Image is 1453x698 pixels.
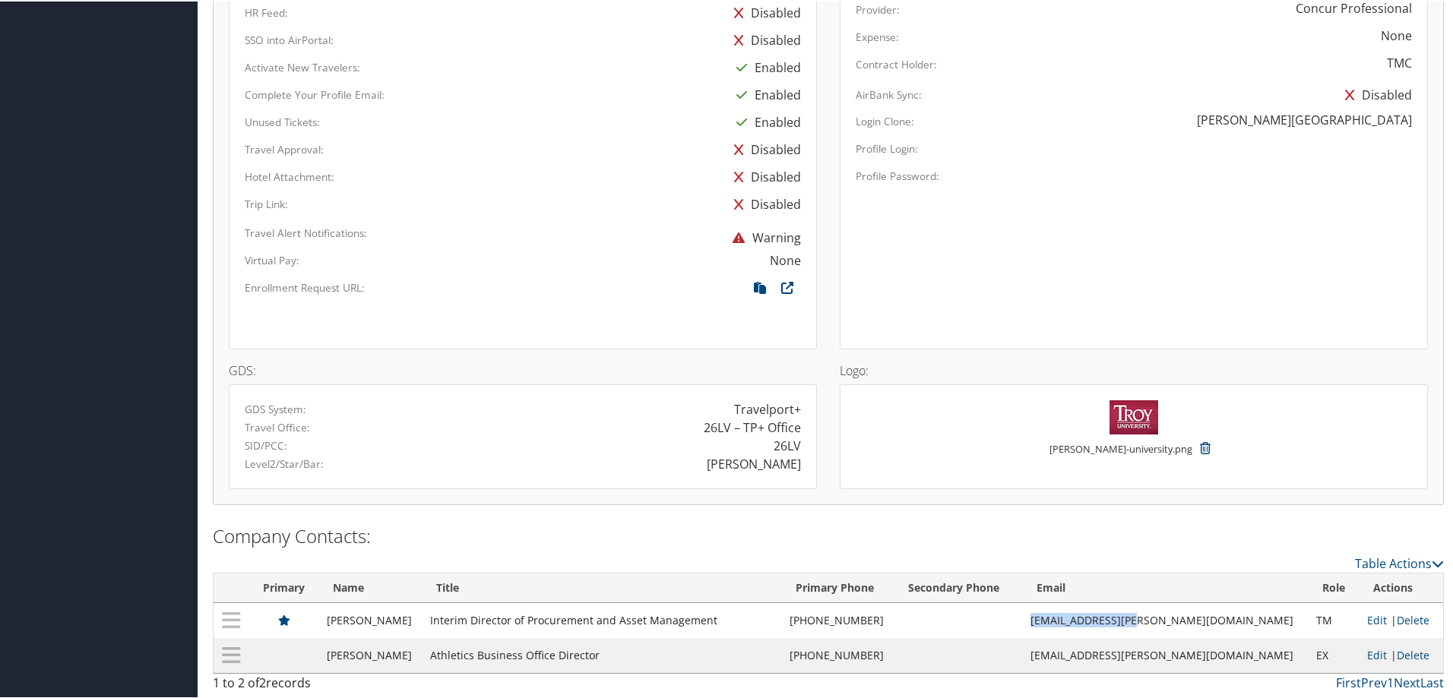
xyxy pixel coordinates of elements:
[1360,572,1443,602] th: Actions
[1381,25,1412,43] div: None
[1023,636,1308,671] td: [EMAIL_ADDRESS][PERSON_NAME][DOMAIN_NAME]
[245,141,324,156] label: Travel Approval:
[1197,109,1412,128] div: [PERSON_NAME][GEOGRAPHIC_DATA]
[840,363,1428,375] h4: Logo:
[894,572,1023,602] th: Secondary Phone
[423,602,783,636] td: Interim Director of Procurement and Asset Management
[259,673,266,690] span: 2
[1360,602,1443,636] td: |
[245,455,324,470] label: Level2/Star/Bar:
[729,52,801,80] div: Enabled
[704,417,801,435] div: 26LV – TP+ Office
[1360,636,1443,671] td: |
[1394,673,1420,690] a: Next
[726,162,801,189] div: Disabled
[245,400,306,415] label: GDS System:
[1367,646,1387,661] a: Edit
[423,572,783,602] th: Title
[1420,673,1444,690] a: Last
[229,363,817,375] h4: GDS:
[245,58,360,74] label: Activate New Travelers:
[856,55,937,71] label: Contract Holder:
[245,418,310,434] label: Travel Office:
[213,672,504,698] div: 1 to 2 of records
[245,437,287,452] label: SID/PCC:
[774,435,801,453] div: 26LV
[213,522,1444,548] h2: Company Contacts:
[1309,602,1360,636] td: TM
[245,251,299,267] label: Virtual Pay:
[1309,572,1360,602] th: Role
[729,107,801,134] div: Enabled
[1397,611,1429,626] a: Delete
[319,636,422,671] td: [PERSON_NAME]
[1361,673,1387,690] a: Prev
[726,25,801,52] div: Disabled
[1355,554,1444,570] a: Table Actions
[1367,611,1387,626] a: Edit
[770,250,801,268] div: None
[856,1,900,16] label: Provider:
[1023,602,1308,636] td: [EMAIL_ADDRESS][PERSON_NAME][DOMAIN_NAME]
[245,195,288,210] label: Trip Link:
[1049,441,1192,469] small: [PERSON_NAME]-university.png
[245,86,385,101] label: Complete Your Profile Email:
[729,80,801,107] div: Enabled
[1110,399,1158,433] img: troy-university.png
[1387,673,1394,690] a: 1
[1023,572,1308,602] th: Email
[725,228,801,245] span: Warning
[245,224,367,239] label: Travel Alert Notifications:
[726,189,801,216] div: Disabled
[245,113,320,128] label: Unused Tickets:
[856,140,918,155] label: Profile Login:
[319,602,422,636] td: [PERSON_NAME]
[707,453,801,472] div: [PERSON_NAME]
[245,279,365,294] label: Enrollment Request URL:
[1337,80,1412,107] div: Disabled
[1336,673,1361,690] a: First
[726,134,801,162] div: Disabled
[782,636,894,671] td: [PHONE_NUMBER]
[245,4,288,19] label: HR Feed:
[1309,636,1360,671] td: EX
[734,399,801,417] div: Travelport+
[856,28,899,43] label: Expense:
[248,572,319,602] th: Primary
[856,112,914,128] label: Login Clone:
[856,86,922,101] label: AirBank Sync:
[782,572,894,602] th: Primary Phone
[856,167,939,182] label: Profile Password:
[423,636,783,671] td: Athletics Business Office Director
[319,572,422,602] th: Name
[1397,646,1429,661] a: Delete
[245,31,334,46] label: SSO into AirPortal:
[782,602,894,636] td: [PHONE_NUMBER]
[1387,52,1412,71] div: TMC
[245,168,334,183] label: Hotel Attachment:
